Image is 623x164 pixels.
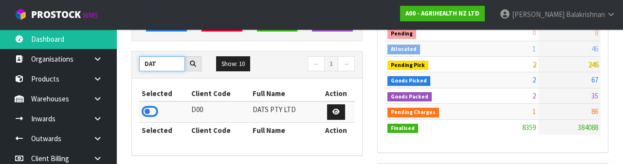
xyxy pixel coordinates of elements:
[532,107,536,116] span: 1
[317,122,355,138] th: Action
[522,123,536,132] span: 8359
[387,29,416,39] span: Pending
[595,28,598,37] span: 8
[566,10,605,19] span: Balakrishnan
[324,56,338,72] a: 1
[189,86,251,101] th: Client Code
[189,101,251,122] td: D00
[139,56,185,71] input: Search clients
[591,75,598,84] span: 67
[254,56,355,73] nav: Page navigation
[216,56,250,72] button: Show: 10
[387,76,430,86] span: Goods Picked
[250,86,317,101] th: Full Name
[338,56,355,72] a: →
[591,91,598,100] span: 35
[387,61,428,70] span: Pending Pick
[387,108,439,117] span: Pending Charges
[189,122,251,138] th: Client Code
[532,60,536,69] span: 2
[591,44,598,53] span: 46
[512,10,565,19] span: [PERSON_NAME]
[250,122,317,138] th: Full Name
[317,86,355,101] th: Action
[532,91,536,100] span: 2
[139,122,189,138] th: Selected
[591,107,598,116] span: 86
[588,60,598,69] span: 246
[532,75,536,84] span: 2
[83,11,98,20] small: WMS
[387,45,420,54] span: Allocated
[578,123,598,132] span: 384088
[250,101,317,122] td: DATS PTY LTD
[532,44,536,53] span: 1
[387,92,432,102] span: Goods Packed
[400,6,485,21] a: A00 - AGRIHEALTH NZ LTD
[532,28,536,37] span: 0
[15,8,27,20] img: cube-alt.png
[405,9,479,17] strong: A00 - AGRIHEALTH NZ LTD
[387,124,418,133] span: Finalised
[308,56,325,72] a: ←
[31,8,81,21] span: ProStock
[139,86,189,101] th: Selected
